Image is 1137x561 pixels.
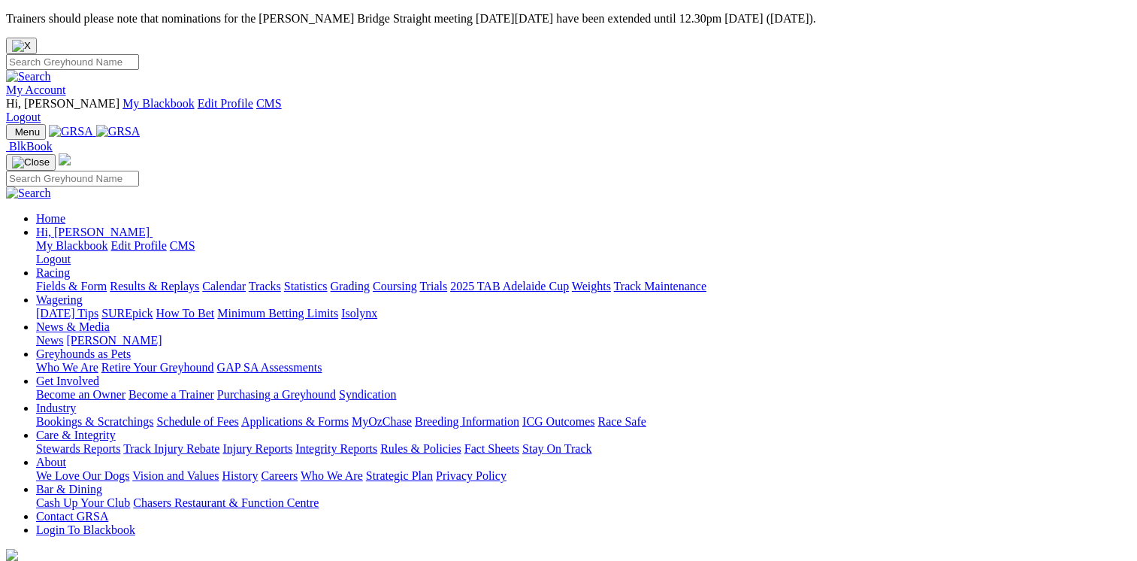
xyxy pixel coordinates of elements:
[36,523,135,536] a: Login To Blackbook
[36,496,1131,510] div: Bar & Dining
[36,442,1131,456] div: Care & Integrity
[6,12,1131,26] p: Trainers should please note that nominations for the [PERSON_NAME] Bridge Straight meeting [DATE]...
[101,361,214,374] a: Retire Your Greyhound
[464,442,519,455] a: Fact Sheets
[9,140,53,153] span: BlkBook
[36,239,1131,266] div: Hi, [PERSON_NAME]
[6,186,51,200] img: Search
[217,388,336,401] a: Purchasing a Greyhound
[36,280,1131,293] div: Racing
[101,307,153,320] a: SUREpick
[49,125,93,138] img: GRSA
[156,415,238,428] a: Schedule of Fees
[36,212,65,225] a: Home
[6,97,1131,124] div: My Account
[36,496,130,509] a: Cash Up Your Club
[36,429,116,441] a: Care & Integrity
[352,415,412,428] a: MyOzChase
[156,307,215,320] a: How To Bet
[36,361,1131,375] div: Greyhounds as Pets
[36,456,66,469] a: About
[202,280,246,293] a: Calendar
[217,307,338,320] a: Minimum Betting Limits
[614,280,706,293] a: Track Maintenance
[198,97,253,110] a: Edit Profile
[36,442,120,455] a: Stewards Reports
[6,124,46,140] button: Toggle navigation
[256,97,282,110] a: CMS
[12,40,31,52] img: X
[36,334,1131,347] div: News & Media
[133,496,319,509] a: Chasers Restaurant & Function Centre
[15,126,40,138] span: Menu
[366,469,433,482] a: Strategic Plan
[295,442,377,455] a: Integrity Reports
[36,293,83,306] a: Wagering
[36,307,98,320] a: [DATE] Tips
[12,156,50,168] img: Close
[6,171,139,186] input: Search
[36,415,153,428] a: Bookings & Scratchings
[36,320,110,333] a: News & Media
[373,280,417,293] a: Coursing
[111,239,167,252] a: Edit Profile
[36,510,108,523] a: Contact GRSA
[132,469,219,482] a: Vision and Values
[36,307,1131,320] div: Wagering
[36,334,63,347] a: News
[36,361,98,374] a: Who We Are
[6,83,66,96] a: My Account
[222,469,258,482] a: History
[59,153,71,165] img: logo-grsa-white.png
[6,54,139,70] input: Search
[36,388,1131,402] div: Get Involved
[36,266,70,279] a: Racing
[36,402,76,414] a: Industry
[36,483,102,496] a: Bar & Dining
[36,388,125,401] a: Become an Owner
[36,415,1131,429] div: Industry
[6,154,56,171] button: Toggle navigation
[66,334,162,347] a: [PERSON_NAME]
[339,388,396,401] a: Syndication
[597,415,646,428] a: Race Safe
[36,347,131,360] a: Greyhounds as Pets
[36,375,99,387] a: Get Involved
[6,140,53,153] a: BlkBook
[522,442,591,455] a: Stay On Track
[450,280,569,293] a: 2025 TAB Adelaide Cup
[419,280,447,293] a: Trials
[6,38,37,54] button: Close
[36,226,150,238] span: Hi, [PERSON_NAME]
[123,442,219,455] a: Track Injury Rebate
[36,226,153,238] a: Hi, [PERSON_NAME]
[36,280,107,293] a: Fields & Form
[36,469,1131,483] div: About
[6,549,18,561] img: logo-grsa-white.png
[284,280,328,293] a: Statistics
[249,280,281,293] a: Tracks
[96,125,141,138] img: GRSA
[331,280,370,293] a: Grading
[6,97,119,110] span: Hi, [PERSON_NAME]
[572,280,611,293] a: Weights
[170,239,195,252] a: CMS
[6,70,51,83] img: Search
[341,307,377,320] a: Isolynx
[129,388,214,401] a: Become a Trainer
[36,469,129,482] a: We Love Our Dogs
[217,361,322,374] a: GAP SA Assessments
[6,111,41,123] a: Logout
[415,415,519,428] a: Breeding Information
[241,415,349,428] a: Applications & Forms
[222,442,292,455] a: Injury Reports
[522,415,594,428] a: ICG Outcomes
[301,469,363,482] a: Who We Are
[36,253,71,265] a: Logout
[261,469,298,482] a: Careers
[436,469,507,482] a: Privacy Policy
[122,97,195,110] a: My Blackbook
[36,239,108,252] a: My Blackbook
[380,442,461,455] a: Rules & Policies
[110,280,199,293] a: Results & Replays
